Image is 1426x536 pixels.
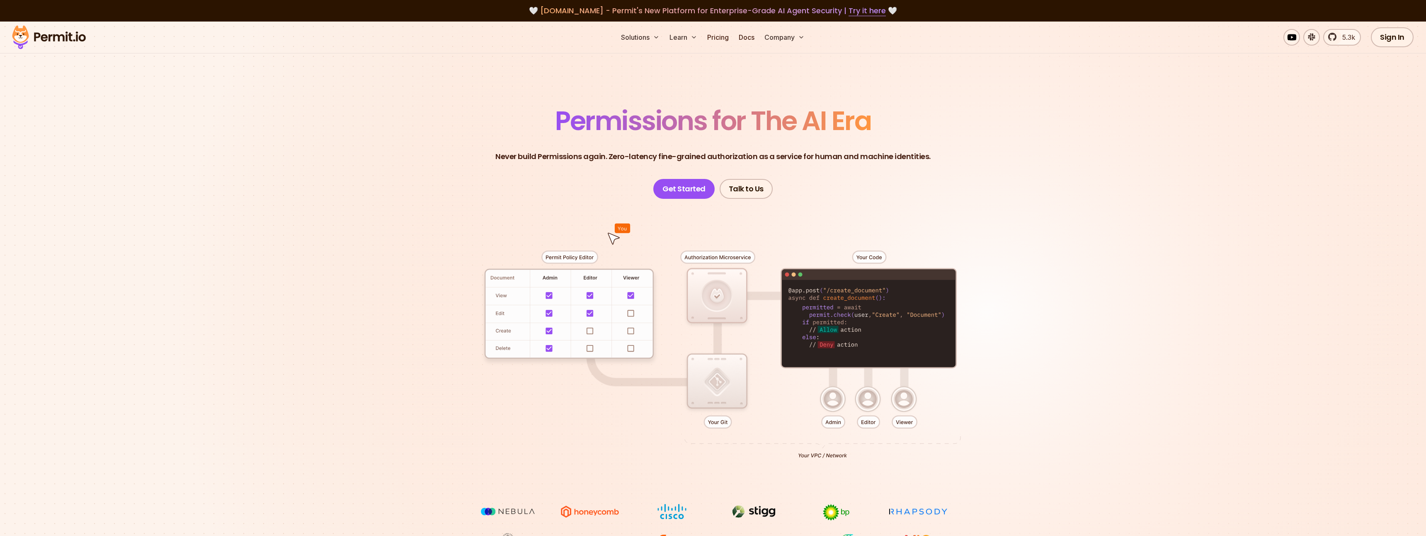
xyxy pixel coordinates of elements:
[704,29,732,46] a: Pricing
[540,5,886,16] span: [DOMAIN_NAME] - Permit's New Platform for Enterprise-Grade AI Agent Security |
[1323,29,1361,46] a: 5.3k
[887,504,949,519] img: Rhapsody Health
[477,504,539,519] img: Nebula
[723,504,785,519] img: Stigg
[641,504,703,519] img: Cisco
[559,504,621,519] img: Honeycomb
[735,29,758,46] a: Docs
[495,151,931,162] p: Never build Permissions again. Zero-latency fine-grained authorization as a service for human and...
[1337,32,1355,42] span: 5.3k
[618,29,663,46] button: Solutions
[761,29,808,46] button: Company
[20,5,1406,17] div: 🤍 🤍
[805,504,867,521] img: bp
[555,102,871,139] span: Permissions for The AI Era
[720,179,773,199] a: Talk to Us
[849,5,886,16] a: Try it here
[666,29,701,46] button: Learn
[1371,27,1414,47] a: Sign In
[653,179,715,199] a: Get Started
[8,23,90,51] img: Permit logo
